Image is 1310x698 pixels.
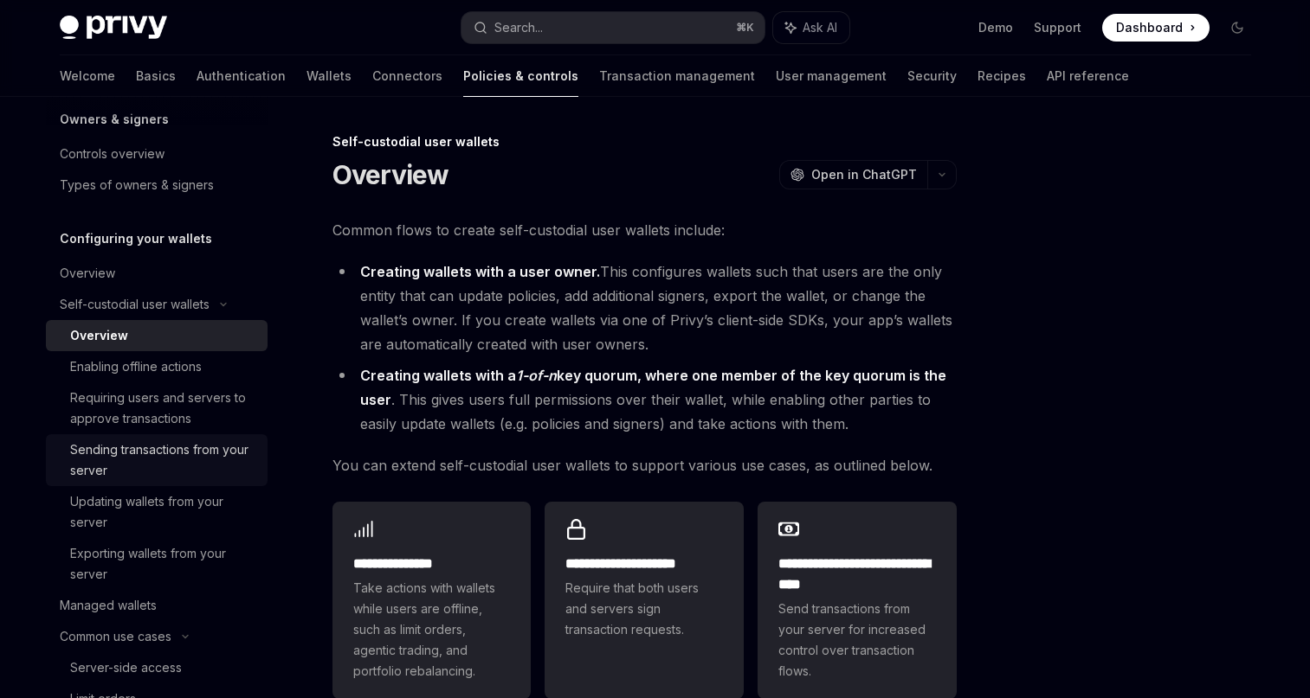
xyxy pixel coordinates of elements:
div: Managed wallets [60,595,157,616]
img: dark logo [60,16,167,40]
a: API reference [1047,55,1129,97]
a: Recipes [978,55,1026,97]
a: Sending transactions from your server [46,434,268,486]
strong: Creating wallets with a user owner. [360,263,600,280]
a: Updating wallets from your server [46,486,268,538]
span: ⌘ K [736,21,754,35]
div: Sending transactions from your server [70,439,257,481]
a: Policies & controls [463,55,578,97]
a: Server-side access [46,652,268,683]
li: . This gives users full permissions over their wallet, while enabling other parties to easily upd... [332,363,957,436]
div: Common use cases [60,626,171,647]
span: You can extend self-custodial user wallets to support various use cases, as outlined below. [332,453,957,477]
a: Enabling offline actions [46,351,268,382]
div: Self-custodial user wallets [60,294,210,315]
h5: Configuring your wallets [60,228,212,249]
a: Controls overview [46,138,268,170]
div: Controls overview [60,144,165,164]
span: Take actions with wallets while users are offline, such as limit orders, agentic trading, and por... [353,578,511,682]
a: Overview [46,320,268,351]
div: Types of owners & signers [60,175,214,195]
h1: Overview [332,159,449,190]
a: Welcome [60,55,115,97]
a: Overview [46,258,268,289]
div: Requiring users and servers to approve transactions [70,387,257,429]
a: Requiring users and servers to approve transactions [46,382,268,434]
button: Open in ChatGPT [779,160,927,189]
span: Ask AI [803,19,837,36]
div: Self-custodial user wallets [332,133,957,150]
span: Common flows to create self-custodial user wallets include: [332,218,957,242]
span: Require that both users and servers sign transaction requests. [565,578,723,640]
a: Managed wallets [46,590,268,621]
a: Authentication [197,55,286,97]
a: Security [907,55,957,97]
button: Ask AI [773,12,849,43]
a: Basics [136,55,176,97]
div: Search... [494,17,543,38]
span: Send transactions from your server for increased control over transaction flows. [778,599,936,682]
li: This configures wallets such that users are the only entity that can update policies, add additio... [332,259,957,356]
div: Exporting wallets from your server [70,543,257,585]
button: Search...⌘K [461,12,765,43]
em: 1-of-n [516,367,557,384]
div: Enabling offline actions [70,356,202,377]
a: Connectors [372,55,442,97]
a: Exporting wallets from your server [46,538,268,590]
span: Open in ChatGPT [811,166,917,183]
a: Demo [978,19,1013,36]
div: Server-side access [70,657,182,678]
a: Types of owners & signers [46,170,268,201]
a: Support [1034,19,1081,36]
strong: Creating wallets with a key quorum, where one member of the key quorum is the user [360,367,946,408]
a: Wallets [307,55,352,97]
a: Dashboard [1102,14,1210,42]
button: Toggle dark mode [1223,14,1251,42]
div: Updating wallets from your server [70,491,257,533]
div: Overview [70,325,128,346]
a: User management [776,55,887,97]
span: Dashboard [1116,19,1183,36]
a: Transaction management [599,55,755,97]
div: Overview [60,263,115,284]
